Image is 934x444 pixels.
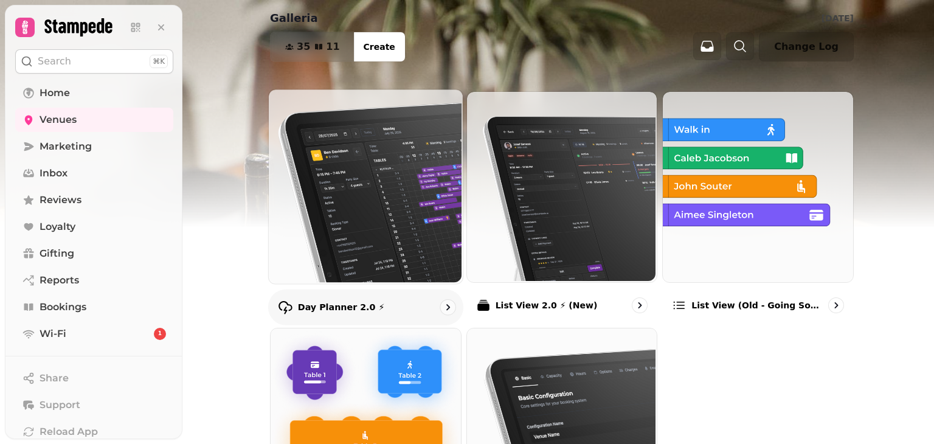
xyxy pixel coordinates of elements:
[40,113,77,127] span: Venues
[15,215,173,239] a: Loyalty
[271,32,355,61] button: 3511
[40,425,98,439] span: Reload App
[441,301,454,313] svg: go to
[297,42,310,52] span: 35
[774,42,839,52] span: Change Log
[354,32,405,61] button: Create
[40,220,75,234] span: Loyalty
[662,91,854,323] a: List view (Old - going soon)List view (Old - going soon)
[15,241,173,266] a: Gifting
[662,91,852,281] img: List view (Old - going soon)
[759,32,854,61] button: Change Log
[15,322,173,346] a: Wi-Fi1
[15,268,173,293] a: Reports
[15,366,173,390] button: Share
[496,299,598,311] p: List View 2.0 ⚡ (New)
[38,54,71,69] p: Search
[40,398,80,412] span: Support
[158,330,162,338] span: 1
[40,300,86,314] span: Bookings
[326,42,339,52] span: 11
[15,420,173,444] button: Reload App
[15,161,173,186] a: Inbox
[150,55,168,68] div: ⌘K
[40,86,70,100] span: Home
[634,299,646,311] svg: go to
[40,371,69,386] span: Share
[830,299,842,311] svg: go to
[466,91,658,323] a: List View 2.0 ⚡ (New)List View 2.0 ⚡ (New)
[466,91,656,281] img: List View 2.0 ⚡ (New)
[268,88,462,282] img: Day Planner 2.0 ⚡
[40,193,81,207] span: Reviews
[15,49,173,74] button: Search⌘K
[40,327,66,341] span: Wi-Fi
[40,139,92,154] span: Marketing
[40,273,79,288] span: Reports
[15,188,173,212] a: Reviews
[15,81,173,105] a: Home
[15,108,173,132] a: Venues
[40,166,67,181] span: Inbox
[270,10,318,27] p: Galleria
[15,393,173,417] button: Support
[364,43,395,51] span: Create
[298,301,385,313] p: Day Planner 2.0 ⚡
[15,295,173,319] a: Bookings
[40,246,74,261] span: Gifting
[15,134,173,159] a: Marketing
[822,12,854,24] p: [DATE]
[268,89,463,325] a: Day Planner 2.0 ⚡Day Planner 2.0 ⚡
[691,299,823,311] p: List view (Old - going soon)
